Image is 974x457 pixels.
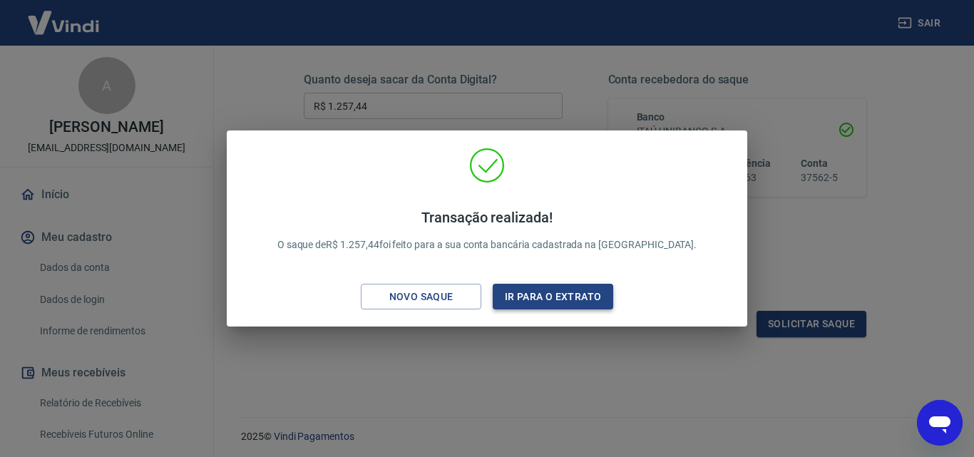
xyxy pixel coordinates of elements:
[493,284,613,310] button: Ir para o extrato
[277,209,697,252] p: O saque de R$ 1.257,44 foi feito para a sua conta bancária cadastrada na [GEOGRAPHIC_DATA].
[361,284,481,310] button: Novo saque
[372,288,471,306] div: Novo saque
[917,400,963,446] iframe: Botão para abrir a janela de mensagens
[277,209,697,226] h4: Transação realizada!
